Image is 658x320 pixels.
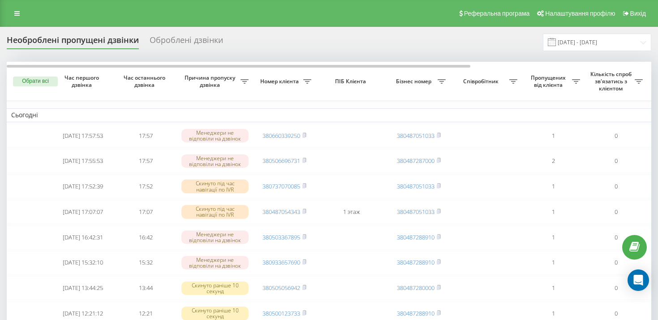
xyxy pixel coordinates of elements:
[150,35,223,49] div: Оброблені дзвінки
[522,149,585,173] td: 2
[397,157,434,165] a: 380487287000
[522,200,585,224] td: 1
[59,74,107,88] span: Час першого дзвінка
[114,200,177,224] td: 17:07
[262,182,300,190] a: 380737070085
[585,200,647,224] td: 0
[52,149,114,173] td: [DATE] 17:55:53
[52,200,114,224] td: [DATE] 17:07:07
[455,78,509,85] span: Співробітник
[262,208,300,216] a: 380487054343
[522,276,585,300] td: 1
[522,175,585,198] td: 1
[52,251,114,275] td: [DATE] 15:32:10
[262,309,300,317] a: 380500123733
[585,226,647,249] td: 0
[397,309,434,317] a: 380487288910
[52,276,114,300] td: [DATE] 13:44:25
[181,307,249,320] div: Скинуто раніше 10 секунд
[181,230,249,244] div: Менеджери не відповіли на дзвінок
[262,233,300,241] a: 380503367895
[181,282,249,295] div: Скинуто раніше 10 секунд
[397,208,434,216] a: 380487051033
[52,175,114,198] td: [DATE] 17:52:39
[262,157,300,165] a: 380506696731
[114,175,177,198] td: 17:52
[262,284,300,292] a: 380505056942
[181,129,249,142] div: Менеджери не відповіли на дзвінок
[181,205,249,218] div: Скинуто під час навігації по IVR
[397,132,434,140] a: 380487051033
[464,10,530,17] span: Реферальна програма
[585,149,647,173] td: 0
[52,124,114,148] td: [DATE] 17:57:53
[589,71,635,92] span: Кількість спроб зв'язатись з клієнтом
[181,256,249,269] div: Менеджери не відповіли на дзвінок
[114,276,177,300] td: 13:44
[262,258,300,266] a: 380933657690
[7,35,139,49] div: Необроблені пропущені дзвінки
[585,175,647,198] td: 0
[397,233,434,241] a: 380487288910
[181,74,241,88] span: Причина пропуску дзвінка
[585,251,647,275] td: 0
[628,269,649,291] div: Открыть Интерком Мессенджер
[545,10,615,17] span: Налаштування профілю
[121,74,170,88] span: Час останнього дзвінка
[52,226,114,249] td: [DATE] 16:42:31
[258,78,303,85] span: Номер клієнта
[114,149,177,173] td: 17:57
[262,132,300,140] a: 380660339250
[585,276,647,300] td: 0
[585,124,647,148] td: 0
[397,182,434,190] a: 380487051033
[316,200,387,224] td: 1 этаж
[397,258,434,266] a: 380487288910
[181,179,249,193] div: Скинуто під час навігації по IVR
[181,154,249,168] div: Менеджери не відповіли на дзвінок
[522,124,585,148] td: 1
[114,226,177,249] td: 16:42
[630,10,646,17] span: Вихід
[526,74,572,88] span: Пропущених від клієнта
[397,284,434,292] a: 380487280000
[522,251,585,275] td: 1
[323,78,380,85] span: ПІБ Клієнта
[13,77,58,86] button: Обрати всі
[114,124,177,148] td: 17:57
[522,226,585,249] td: 1
[392,78,438,85] span: Бізнес номер
[114,251,177,275] td: 15:32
